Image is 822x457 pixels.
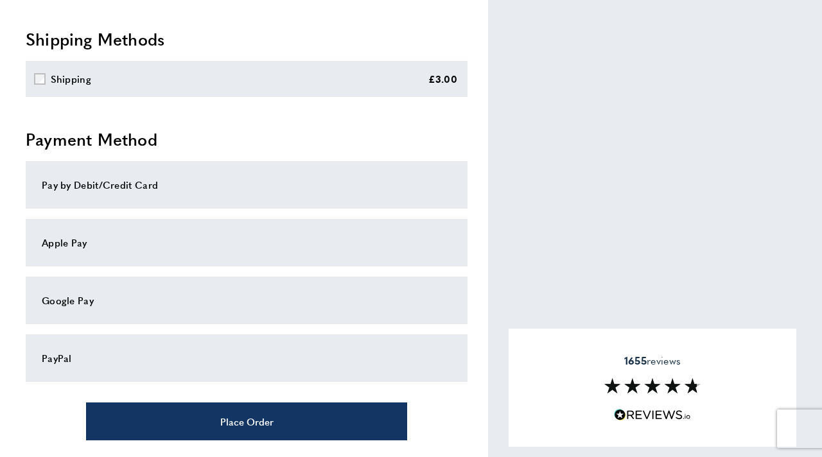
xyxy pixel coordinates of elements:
button: Place Order [86,402,407,440]
div: Shipping [51,71,91,87]
strong: 1655 [624,353,647,368]
img: Reviews.io 5 stars [614,409,691,421]
div: Google Pay [42,293,451,308]
div: Apple Pay [42,235,451,250]
div: PayPal [42,350,451,366]
h2: Payment Method [26,128,468,151]
div: Pay by Debit/Credit Card [42,177,451,193]
img: Reviews section [604,378,701,393]
div: £3.00 [428,71,458,87]
h2: Shipping Methods [26,28,468,51]
span: reviews [624,354,681,367]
